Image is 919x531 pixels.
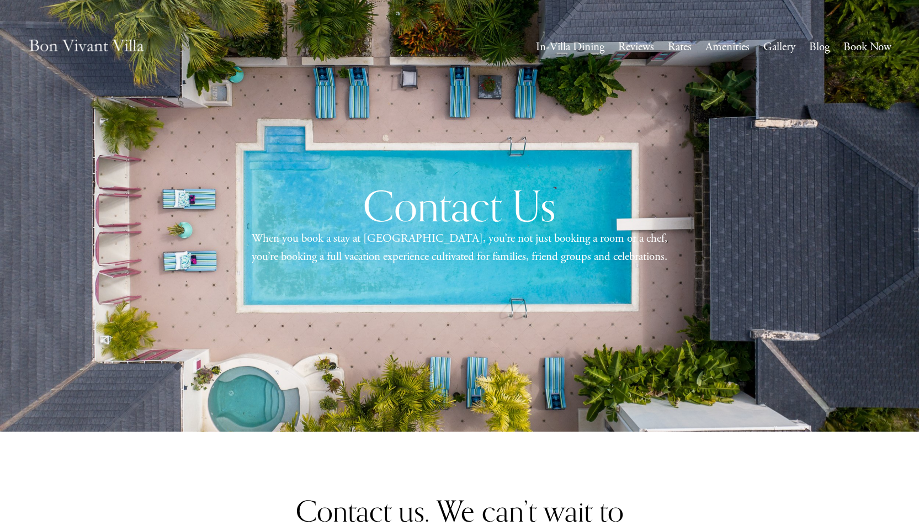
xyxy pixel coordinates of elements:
h1: Contact Us [281,180,638,232]
a: In-Villa Dining [536,37,604,58]
a: Blog [809,37,830,58]
a: Amenities [705,37,750,58]
a: Gallery [763,37,795,58]
img: Caribbean Vacation Rental | Bon Vivant Villa [28,28,145,67]
a: Reviews [618,37,654,58]
p: When you book a stay at [GEOGRAPHIC_DATA], you’re not just booking a room or a chef, you’re booki... [245,230,674,267]
a: Book Now [843,37,891,58]
a: Rates [668,37,692,58]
